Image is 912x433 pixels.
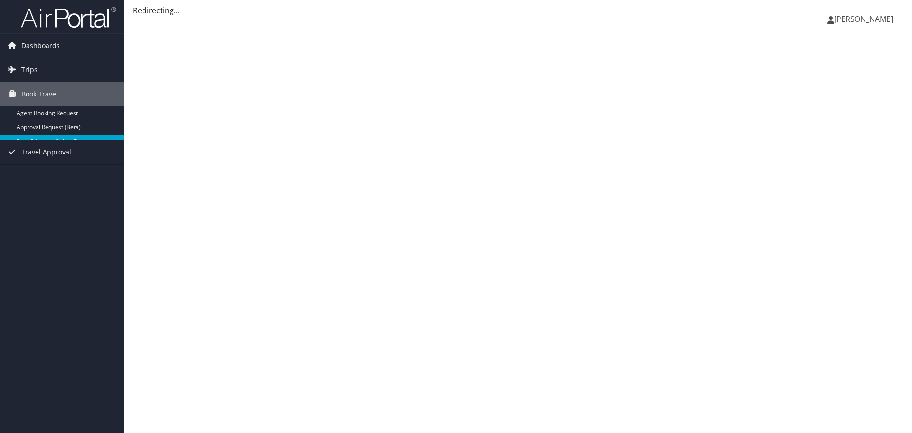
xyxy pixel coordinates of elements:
[21,82,58,106] span: Book Travel
[21,140,71,164] span: Travel Approval
[21,34,60,58] span: Dashboards
[21,6,116,29] img: airportal-logo.png
[133,5,902,16] div: Redirecting...
[834,14,893,24] span: [PERSON_NAME]
[827,5,902,33] a: [PERSON_NAME]
[21,58,38,82] span: Trips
